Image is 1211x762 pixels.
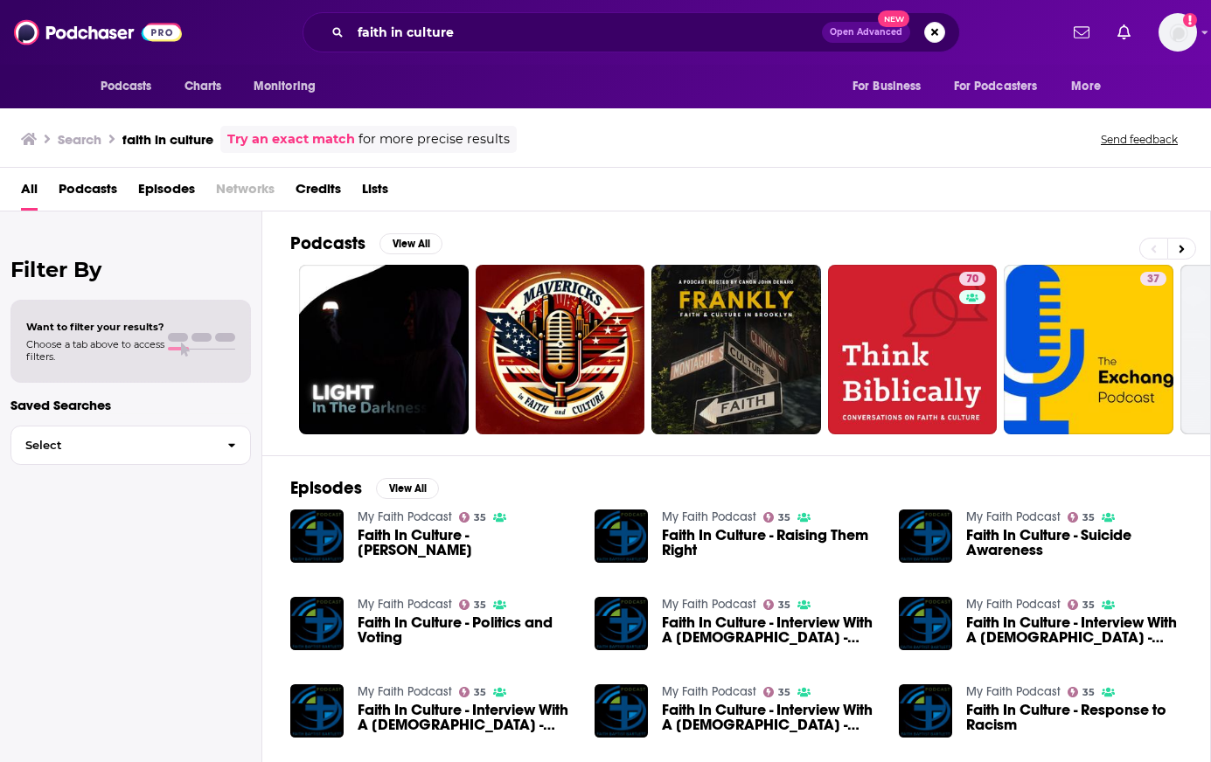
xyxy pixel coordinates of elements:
[296,175,341,211] a: Credits
[966,615,1182,645] span: Faith In Culture - Interview With A [DEMOGRAPHIC_DATA] - [PERSON_NAME]
[358,703,574,732] a: Faith In Culture - Interview With A Pastor - Danny Sinquefield
[1059,70,1123,103] button: open menu
[358,528,574,558] span: Faith In Culture - [PERSON_NAME]
[840,70,943,103] button: open menu
[1159,13,1197,52] span: Logged in as shcarlos
[1110,17,1138,47] a: Show notifications dropdown
[358,509,452,524] a: My Faith Podcast
[358,528,574,558] a: Faith In Culture - Jonathan Nason
[358,129,510,149] span: for more precise results
[662,615,878,645] a: Faith In Culture - Interview With A Pastor - Josh Sinquefield
[290,509,344,563] img: Faith In Culture - Jonathan Nason
[362,175,388,211] a: Lists
[778,689,790,696] span: 35
[1183,13,1197,27] svg: Add a profile image
[966,703,1182,732] a: Faith In Culture - Response to Racism
[10,397,251,413] p: Saved Searches
[290,232,365,254] h2: Podcasts
[966,271,978,288] span: 70
[778,514,790,522] span: 35
[763,512,791,523] a: 35
[290,597,344,650] img: Faith In Culture - Politics and Voting
[101,74,152,99] span: Podcasts
[1068,599,1096,610] a: 35
[1082,689,1095,696] span: 35
[227,129,355,149] a: Try an exact match
[290,684,344,738] img: Faith In Culture - Interview With A Pastor - Danny Sinquefield
[138,175,195,211] span: Episodes
[662,528,878,558] a: Faith In Culture - Raising Them Right
[474,601,486,609] span: 35
[966,509,1061,524] a: My Faith Podcast
[943,70,1063,103] button: open menu
[662,615,878,645] span: Faith In Culture - Interview With A [DEMOGRAPHIC_DATA] - [PERSON_NAME]
[1068,512,1096,523] a: 35
[595,509,648,563] a: Faith In Culture - Raising Them Right
[358,597,452,612] a: My Faith Podcast
[21,175,38,211] a: All
[1071,74,1101,99] span: More
[379,233,442,254] button: View All
[58,131,101,148] h3: Search
[358,703,574,732] span: Faith In Culture - Interview With A [DEMOGRAPHIC_DATA] - [PERSON_NAME]
[828,265,998,434] a: 70
[954,74,1038,99] span: For Podcasters
[763,687,791,697] a: 35
[26,321,164,333] span: Want to filter your results?
[763,599,791,610] a: 35
[241,70,338,103] button: open menu
[1159,13,1197,52] button: Show profile menu
[899,597,952,650] img: Faith In Culture - Interview With A Pastor - Terry Easley
[1082,514,1095,522] span: 35
[358,615,574,645] a: Faith In Culture - Politics and Voting
[662,509,756,524] a: My Faith Podcast
[290,477,362,499] h2: Episodes
[1140,272,1166,286] a: 37
[1159,13,1197,52] img: User Profile
[966,597,1061,612] a: My Faith Podcast
[88,70,175,103] button: open menu
[1067,17,1096,47] a: Show notifications dropdown
[822,22,910,43] button: Open AdvancedNew
[26,338,164,363] span: Choose a tab above to access filters.
[966,684,1061,699] a: My Faith Podcast
[778,601,790,609] span: 35
[474,689,486,696] span: 35
[662,597,756,612] a: My Faith Podcast
[216,175,275,211] span: Networks
[459,687,487,697] a: 35
[59,175,117,211] a: Podcasts
[899,509,952,563] img: Faith In Culture - Suicide Awareness
[14,16,182,49] img: Podchaser - Follow, Share and Rate Podcasts
[303,12,960,52] div: Search podcasts, credits, & more...
[899,684,952,738] img: Faith In Culture - Response to Racism
[959,272,985,286] a: 70
[122,131,213,148] h3: faith in culture
[10,257,251,282] h2: Filter By
[173,70,233,103] a: Charts
[358,684,452,699] a: My Faith Podcast
[1004,265,1173,434] a: 37
[474,514,486,522] span: 35
[662,684,756,699] a: My Faith Podcast
[595,684,648,738] img: Faith In Culture - Interview With A Pastor - Stephen Brannon
[1068,687,1096,697] a: 35
[662,703,878,732] a: Faith In Culture - Interview With A Pastor - Stephen Brannon
[878,10,909,27] span: New
[1096,132,1183,147] button: Send feedback
[184,74,222,99] span: Charts
[662,703,878,732] span: Faith In Culture - Interview With A [DEMOGRAPHIC_DATA] - [PERSON_NAME]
